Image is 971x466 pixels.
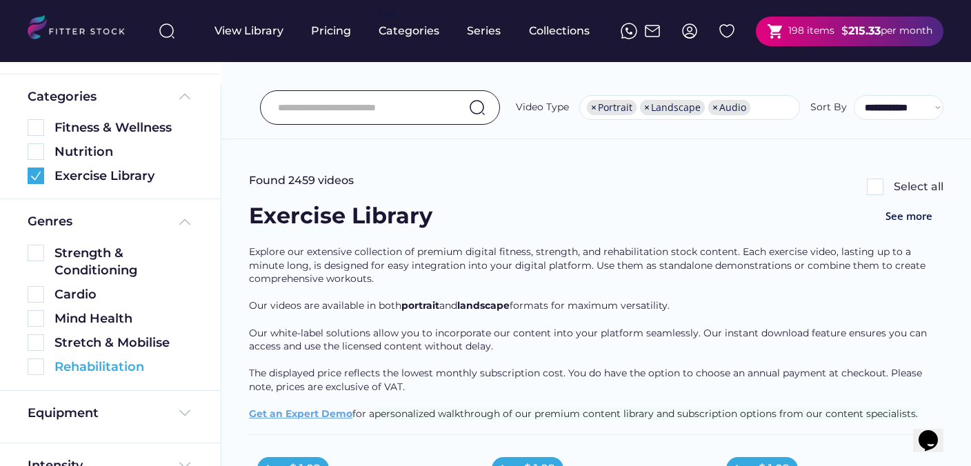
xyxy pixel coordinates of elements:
[719,23,735,39] img: Group%201000002324%20%282%29.svg
[788,24,834,38] div: 198 items
[54,245,193,279] div: Strength & Conditioning
[913,411,957,452] iframe: chat widget
[54,358,193,376] div: Rehabilitation
[159,23,175,39] img: search-normal%203.svg
[28,245,44,261] img: Rectangle%205126.svg
[767,23,784,40] button: shopping_cart
[374,407,918,420] span: personalized walkthrough of our premium content library and subscription options from our content...
[54,286,193,303] div: Cardio
[379,7,397,21] div: fvck
[621,23,637,39] img: meteor-icons_whatsapp%20%281%29.svg
[28,88,97,105] div: Categories
[54,143,193,161] div: Nutrition
[249,327,930,353] span: Our white-label solutions allow you to incorporate our content into your platform seamlessly. Our...
[28,213,72,230] div: Genres
[881,24,932,38] div: per month
[439,299,457,312] span: and
[249,245,928,285] span: Explore our extensive collection of premium digital fitness, strength, and rehabilitation stock c...
[28,168,44,184] img: Group%201000002360.svg
[249,245,943,434] div: for a
[848,24,881,37] strong: 215.33
[54,310,193,327] div: Mind Health
[708,100,750,115] li: Audio
[457,299,510,312] span: landscape
[510,299,670,312] span: formats for maximum versatility.
[54,119,193,136] div: Fitness & Wellness
[54,334,193,352] div: Stretch & Mobilise
[467,23,501,39] div: Series
[28,310,44,327] img: Rectangle%205126.svg
[28,286,44,303] img: Rectangle%205126.svg
[177,214,193,230] img: Frame%20%285%29.svg
[874,201,943,232] button: See more
[28,358,44,375] img: Rectangle%205126.svg
[867,179,883,195] img: Rectangle%205126.svg
[894,179,943,194] div: Select all
[712,103,718,112] span: ×
[587,100,637,115] li: Portrait
[529,23,590,39] div: Collections
[401,299,439,312] span: portrait
[177,88,193,105] img: Frame%20%285%29.svg
[28,334,44,351] img: Rectangle%205126.svg
[249,299,401,312] span: Our videos are available in both
[516,101,569,114] div: Video Type
[177,405,193,421] img: Frame%20%284%29.svg
[644,23,661,39] img: Frame%2051.svg
[810,101,847,114] div: Sort By
[591,103,597,112] span: ×
[214,23,283,39] div: View Library
[640,100,705,115] li: Landscape
[469,99,485,116] img: search-normal.svg
[841,23,848,39] div: $
[28,15,137,43] img: LOGO.svg
[311,23,351,39] div: Pricing
[249,173,354,188] div: Found 2459 videos
[681,23,698,39] img: profile-circle.svg
[644,103,650,112] span: ×
[379,23,439,39] div: Categories
[28,119,44,136] img: Rectangle%205126.svg
[249,407,352,420] a: Get an Expert Demo
[54,168,193,185] div: Exercise Library
[249,367,925,393] span: The displayed price reflects the lowest monthly subscription cost. You do have the option to choo...
[28,405,99,422] div: Equipment
[249,201,432,232] div: Exercise Library
[28,143,44,160] img: Rectangle%205126.svg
